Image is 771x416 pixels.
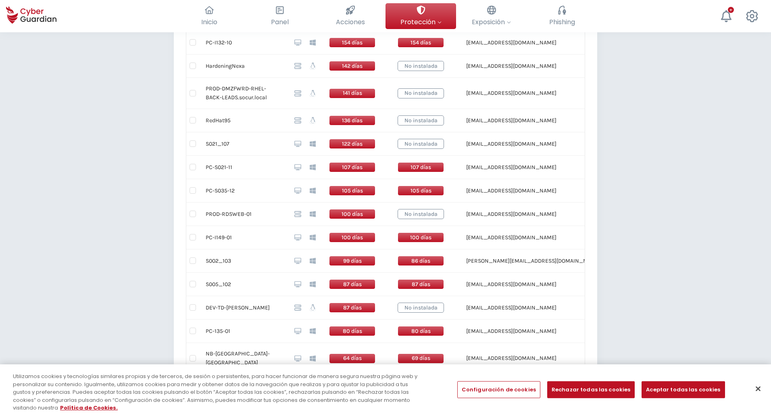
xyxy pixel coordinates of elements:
span: 122 días [329,139,375,149]
button: Aceptar todas las cookies [642,381,725,398]
span: No instalada [398,61,444,71]
td: PROD-DMZFWRD-RHEL-BACK-LEADS.socur.local [199,78,288,109]
span: Acciones [336,17,365,27]
span: 136 días [329,115,375,125]
span: 87 días [398,279,444,289]
td: [EMAIL_ADDRESS][DOMAIN_NAME] [460,132,606,156]
td: PC-I149-01 [199,226,288,249]
span: No instalada [398,303,444,313]
a: Más información sobre su privacidad, se abre en una nueva pestaña [60,404,118,412]
span: Inicio [201,17,217,27]
td: DEV-TD-[PERSON_NAME] [199,296,288,320]
span: No instalada [398,139,444,149]
span: Panel [271,17,289,27]
td: [EMAIL_ADDRESS][DOMAIN_NAME] [460,296,606,320]
td: PC-S035-12 [199,179,288,203]
span: Protección [400,17,442,27]
span: No instalada [398,209,444,219]
td: PC-I132-10 [199,31,288,54]
td: [EMAIL_ADDRESS][DOMAIN_NAME] [460,343,606,374]
td: [EMAIL_ADDRESS][DOMAIN_NAME] [460,179,606,203]
span: 100 días [398,232,444,242]
span: Exposición [472,17,511,27]
span: 100 días [329,232,375,242]
span: 100 días [329,209,375,219]
span: 154 días [329,38,375,48]
td: PC-135-01 [199,320,288,343]
span: Phishing [549,17,575,27]
span: 64 días [329,353,375,364]
div: + [728,7,734,13]
td: RedHat95 [199,109,288,132]
span: 154 días [398,38,444,48]
td: PROD-RDSWEB-01 [199,203,288,226]
td: [EMAIL_ADDRESS][DOMAIN_NAME] [460,203,606,226]
span: 105 días [398,186,444,196]
td: S002_103 [199,249,288,273]
button: Cerrar [749,380,767,398]
td: [PERSON_NAME][EMAIL_ADDRESS][DOMAIN_NAME] [460,249,606,273]
span: 99 días [329,256,375,266]
td: [EMAIL_ADDRESS][DOMAIN_NAME] [460,109,606,132]
button: Acciones [315,3,385,29]
button: Phishing [527,3,597,29]
td: [EMAIL_ADDRESS][DOMAIN_NAME] [460,226,606,249]
td: S021_107 [199,132,288,156]
button: Exposición [456,3,527,29]
td: [EMAIL_ADDRESS][DOMAIN_NAME] [460,320,606,343]
span: 105 días [329,186,375,196]
button: Configuración de cookies, Abre el cuadro de diálogo del centro de preferencias. [457,381,540,398]
span: 80 días [329,326,375,336]
span: No instalada [398,115,444,125]
td: [EMAIL_ADDRESS][DOMAIN_NAME] [460,31,606,54]
td: PC-S021-11 [199,156,288,179]
span: 87 días [329,279,375,289]
button: Protección [385,3,456,29]
span: 69 días [398,353,444,364]
span: 107 días [329,162,375,172]
span: 86 días [398,256,444,266]
td: [EMAIL_ADDRESS][DOMAIN_NAME] [460,156,606,179]
td: S005_102 [199,273,288,296]
button: Inicio [174,3,244,29]
span: No instalada [398,88,444,98]
td: [EMAIL_ADDRESS][DOMAIN_NAME] [460,78,606,109]
span: 142 días [329,61,375,71]
div: Utilizamos cookies y tecnologías similares propias y de terceros, de sesión o persistentes, para ... [13,372,424,412]
span: 80 días [398,326,444,336]
td: NB-[GEOGRAPHIC_DATA]-[GEOGRAPHIC_DATA] [199,343,288,374]
button: Panel [244,3,315,29]
td: [EMAIL_ADDRESS][DOMAIN_NAME] [460,273,606,296]
span: 107 días [398,162,444,172]
span: 141 días [329,88,375,98]
button: Rechazar todas las cookies [547,381,635,398]
td: [EMAIL_ADDRESS][DOMAIN_NAME] [460,54,606,78]
td: HardeningNexa [199,54,288,78]
span: 87 días [329,303,375,313]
